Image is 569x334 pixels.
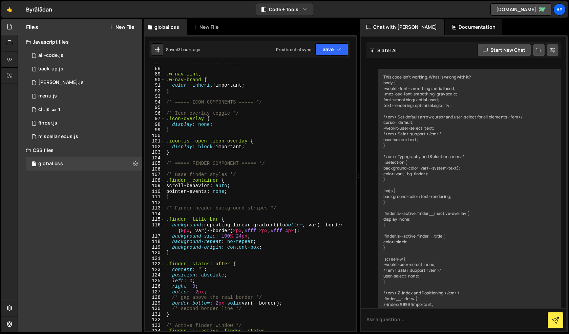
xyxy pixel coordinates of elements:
div: 129 [145,300,165,306]
div: menu.js [38,93,57,99]
div: Javascript files [18,35,142,49]
div: 10338/45267.js [26,62,142,76]
div: Saved [166,47,201,52]
button: Start new chat [477,44,531,56]
div: 110 [145,189,165,195]
div: 109 [145,183,165,189]
div: 10338/45238.js [26,89,142,103]
div: 91 [145,83,165,88]
div: 96 [145,111,165,116]
div: finder.js [38,120,57,126]
div: 134 [145,328,165,334]
span: 1 [58,107,60,112]
div: 115 [145,217,165,222]
div: global.css [154,24,179,30]
div: 118 [145,239,165,245]
div: 112 [145,200,165,206]
div: CSS files [18,143,142,157]
div: 122 [145,261,165,267]
div: 103 [145,150,165,155]
button: Code + Tools [256,3,313,16]
div: 10338/24973.js [26,116,142,130]
div: all-code.js [38,52,63,59]
div: Chat with [PERSON_NAME] [360,19,444,35]
div: 126 [145,284,165,289]
div: global.css [38,161,63,167]
div: 124 [145,272,165,278]
div: Prod is out of sync [276,47,311,52]
button: Save [315,43,348,55]
div: 88 [145,66,165,72]
div: 10338/45273.js [26,76,142,89]
div: 131 [145,312,165,317]
div: 92 [145,88,165,94]
div: 10338/45237.js [26,130,142,143]
div: Documentation [445,19,502,35]
div: 93 [145,94,165,99]
div: 105 [145,161,165,166]
a: 🤙 [1,1,18,18]
div: 127 [145,289,165,295]
div: 10338/23371.js [26,103,142,116]
div: 89 [145,71,165,77]
div: 117 [145,233,165,239]
div: 98 [145,122,165,128]
div: 95 [145,105,165,111]
div: Byrålådan [26,5,52,14]
div: 130 [145,306,165,312]
div: 90 [145,77,165,83]
div: 108 [145,178,165,183]
div: 128 [145,295,165,300]
div: 133 [145,323,165,329]
div: 106 [145,166,165,172]
div: back-up.js [38,66,63,72]
div: 121 [145,256,165,262]
a: [DOMAIN_NAME] [490,3,551,16]
div: 10338/24192.css [26,157,142,171]
div: miscellaneous.js [38,134,78,140]
div: 100 [145,133,165,139]
div: 123 [145,267,165,273]
div: 120 [145,250,165,256]
h2: Files [26,23,38,31]
div: 107 [145,172,165,178]
div: 119 [145,245,165,250]
div: 104 [145,155,165,161]
div: 125 [145,278,165,284]
button: New File [109,24,134,30]
div: 10338/35579.js [26,49,142,62]
div: 97 [145,116,165,122]
div: 116 [145,222,165,233]
div: 94 [145,99,165,105]
div: cli.js [38,107,49,113]
div: 132 [145,317,165,323]
div: New File [193,24,221,30]
div: 99 [145,127,165,133]
h2: Slater AI [370,47,397,53]
div: 101 [145,138,165,144]
div: [PERSON_NAME].js [38,80,84,86]
div: 114 [145,211,165,217]
a: By [553,3,566,16]
div: 111 [145,194,165,200]
div: 3 hours ago [178,47,201,52]
div: 102 [145,144,165,150]
div: 113 [145,205,165,211]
